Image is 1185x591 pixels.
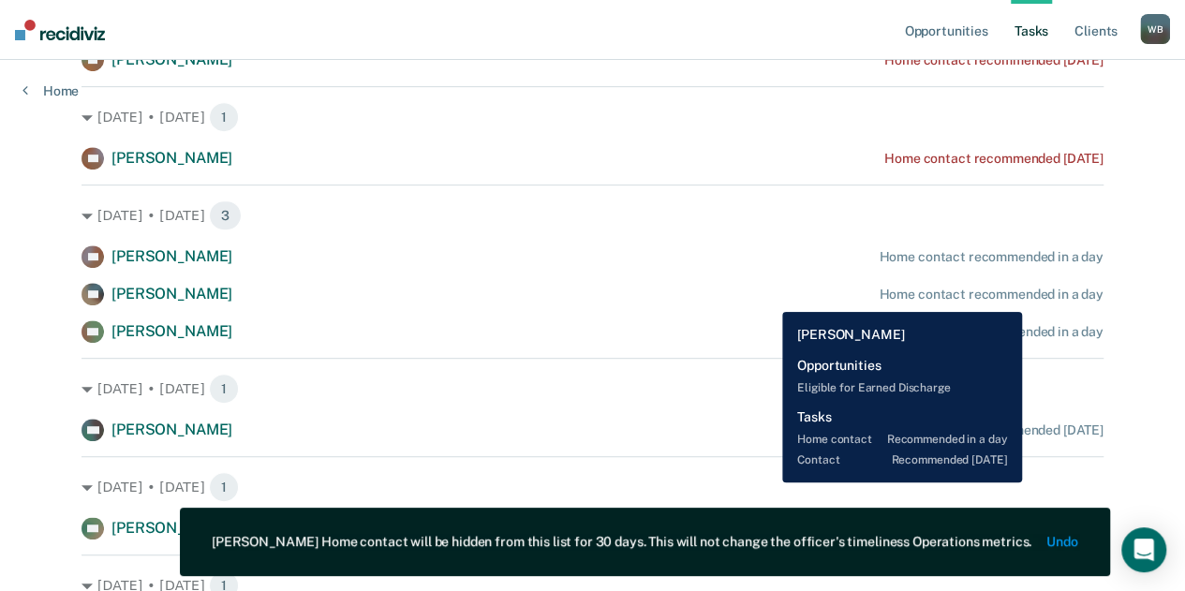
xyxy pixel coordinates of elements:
[111,51,232,68] span: [PERSON_NAME]
[879,249,1103,265] div: Home contact recommended in a day
[209,374,239,404] span: 1
[111,247,232,265] span: [PERSON_NAME]
[81,472,1104,502] div: [DATE] • [DATE] 1
[81,200,1104,230] div: [DATE] • [DATE] 3
[15,20,105,40] img: Recidiviz
[884,151,1104,167] div: Home contact recommended [DATE]
[111,322,232,340] span: [PERSON_NAME]
[1140,14,1170,44] button: WB
[884,422,1104,438] div: Home contact recommended [DATE]
[879,287,1103,303] div: Home contact recommended in a day
[1121,527,1166,572] div: Open Intercom Messenger
[884,52,1104,68] div: Home contact recommended [DATE]
[1140,14,1170,44] div: W B
[209,102,239,132] span: 1
[111,519,232,537] span: [PERSON_NAME]
[111,285,232,303] span: [PERSON_NAME]
[879,324,1103,340] div: Home contact recommended in a day
[209,200,242,230] span: 3
[209,472,239,502] span: 1
[111,421,232,438] span: [PERSON_NAME]
[81,374,1104,404] div: [DATE] • [DATE] 1
[81,102,1104,132] div: [DATE] • [DATE] 1
[22,82,79,99] a: Home
[212,534,1031,550] div: [PERSON_NAME] Home contact will be hidden from this list for 30 days. This will not change the of...
[1047,534,1078,550] button: Undo
[111,149,232,167] span: [PERSON_NAME]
